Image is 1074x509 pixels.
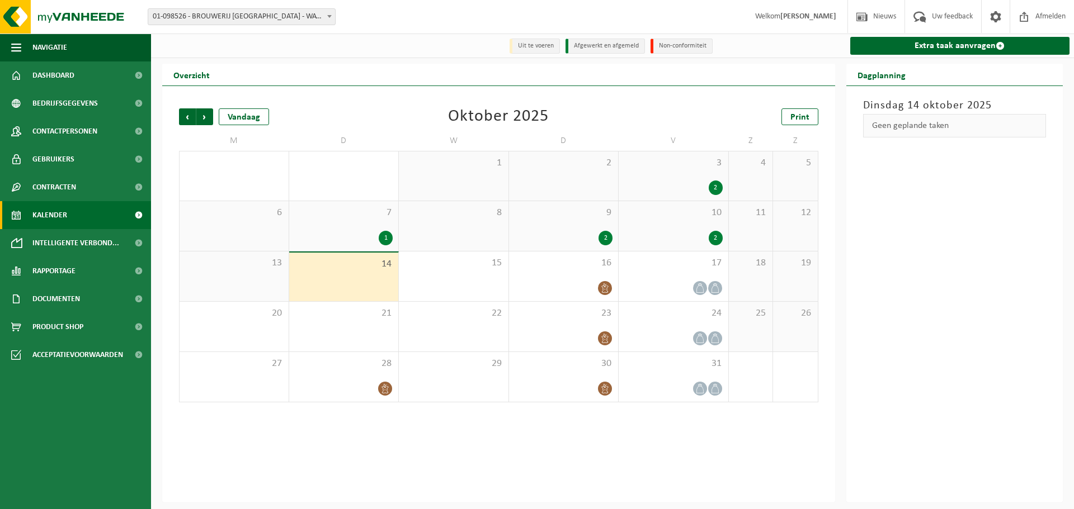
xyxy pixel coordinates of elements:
[295,207,393,219] span: 7
[515,207,613,219] span: 9
[780,12,836,21] strong: [PERSON_NAME]
[863,97,1047,114] h3: Dinsdag 14 oktober 2025
[32,34,67,61] span: Navigatie
[196,108,213,125] span: Volgende
[148,8,336,25] span: 01-098526 - BROUWERIJ SINT BERNARDUS - WATOU
[32,145,74,173] span: Gebruikers
[624,307,723,320] span: 24
[779,157,812,169] span: 5
[185,257,283,269] span: 13
[734,157,767,169] span: 4
[729,131,774,151] td: Z
[379,231,393,245] div: 1
[148,9,335,25] span: 01-098526 - BROUWERIJ SINT BERNARDUS - WATOU
[399,131,509,151] td: W
[32,117,97,145] span: Contactpersonen
[624,207,723,219] span: 10
[515,157,613,169] span: 2
[404,307,503,320] span: 22
[846,64,917,85] h2: Dagplanning
[295,358,393,370] span: 28
[709,231,723,245] div: 2
[515,358,613,370] span: 30
[179,108,196,125] span: Vorige
[510,39,560,54] li: Uit te voeren
[185,307,283,320] span: 20
[32,285,80,313] span: Documenten
[179,131,289,151] td: M
[515,257,613,269] span: 16
[624,257,723,269] span: 17
[709,180,723,195] div: 2
[32,341,123,369] span: Acceptatievoorwaarden
[289,131,399,151] td: D
[32,229,119,257] span: Intelligente verbond...
[185,207,283,219] span: 6
[624,358,723,370] span: 31
[779,207,812,219] span: 12
[850,37,1070,55] a: Extra taak aanvragen
[863,114,1047,137] div: Geen geplande taken
[32,313,83,341] span: Product Shop
[404,157,503,169] span: 1
[448,108,549,125] div: Oktober 2025
[790,113,809,122] span: Print
[32,89,98,117] span: Bedrijfsgegevens
[404,358,503,370] span: 29
[773,131,818,151] td: Z
[219,108,269,125] div: Vandaag
[515,307,613,320] span: 23
[295,307,393,320] span: 21
[781,108,818,125] a: Print
[509,131,619,151] td: D
[734,207,767,219] span: 11
[162,64,221,85] h2: Overzicht
[32,173,76,201] span: Contracten
[32,61,74,89] span: Dashboard
[624,157,723,169] span: 3
[185,358,283,370] span: 27
[651,39,713,54] li: Non-conformiteit
[779,257,812,269] span: 19
[32,201,67,229] span: Kalender
[32,257,76,285] span: Rapportage
[404,207,503,219] span: 8
[779,307,812,320] span: 26
[295,258,393,270] span: 14
[734,307,767,320] span: 25
[619,131,729,151] td: V
[566,39,645,54] li: Afgewerkt en afgemeld
[599,231,613,245] div: 2
[404,257,503,269] span: 15
[734,257,767,269] span: 18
